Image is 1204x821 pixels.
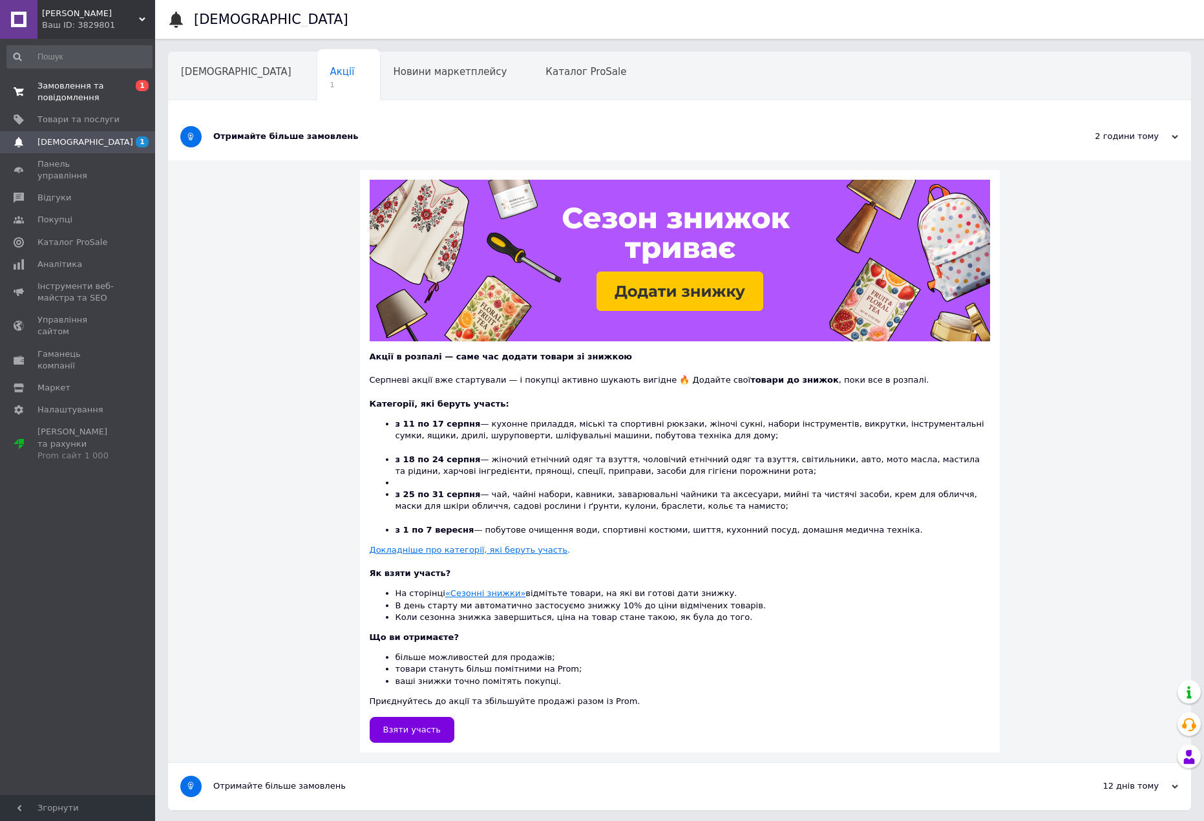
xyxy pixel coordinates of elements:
div: 2 години тому [1049,131,1178,142]
span: Маркет [37,382,70,394]
span: Замовлення та повідомлення [37,80,120,103]
a: Докладніше про категорії, які беруть участь. [370,545,571,555]
span: 1 [330,80,355,90]
b: товари до знижок [750,375,839,385]
div: Серпневі акції вже стартували — і покупці активно шукають вигідне 🔥 Додайте свої , поки все в роз... [370,363,990,386]
b: Що ви отримаєте? [370,632,459,642]
a: Взяти участь [370,717,455,743]
span: Відгуки [37,192,71,204]
div: Prom сайт 1 000 [37,450,120,462]
span: Взяти участь [383,725,441,734]
span: Аналітика [37,259,82,270]
input: Пошук [6,45,153,69]
span: [DEMOGRAPHIC_DATA] [37,136,133,148]
span: Новини маркетплейсу [393,66,507,78]
li: — чай, чайні набори, кавники, заварювальні чайники та аксесуари, мийні та чистячі засоби, крем дл... [396,489,990,524]
li: — кухонне приладдя, міські та спортивні рюкзаки, жіночі сукні, набори інструментів, викрутки, інс... [396,418,990,454]
b: з 1 по 7 вересня [396,525,474,535]
span: Акції [330,66,355,78]
li: Коли сезонна знижка завершиться, ціна на товар стане такою, як була до того. [396,612,990,623]
div: Отримайте більше замовлень [213,131,1049,142]
b: з 11 по 17 серпня [396,419,481,429]
li: ваші знижки точно помітять покупці. [396,676,990,687]
b: Як взяти участь? [370,568,451,578]
div: 12 днів тому [1049,780,1178,792]
span: Carpenter [42,8,139,19]
span: Налаштування [37,404,103,416]
div: Приєднуйтесь до акції та збільшуйте продажі разом із Prom. [370,632,990,707]
li: товари стануть більш помітними на Prom; [396,663,990,675]
span: Товари та послуги [37,114,120,125]
a: «Сезонні знижки» [445,588,525,598]
span: Інструменти веб-майстра та SEO [37,281,120,304]
span: Каталог ProSale [37,237,107,248]
span: Гаманець компанії [37,348,120,372]
li: більше можливостей для продажів; [396,652,990,663]
span: 1 [136,80,149,91]
span: Каталог ProSale [545,66,626,78]
u: Докладніше про категорії, які беруть участь [370,545,568,555]
span: Панель управління [37,158,120,182]
span: Управління сайтом [37,314,120,337]
li: — побутове очищення води, спортивні костюми, шиття, кухонний посуд, домашня медична техніка. [396,524,990,536]
li: — жіночий етнічний одяг та взуття, чоловічий етнічний одяг та взуття, світильники, авто, мото мас... [396,454,990,477]
b: Категорії, які беруть участь: [370,399,509,409]
span: Покупці [37,214,72,226]
li: На сторінці відмітьте товари, на які ви готові дати знижку. [396,588,990,599]
b: з 18 по 24 серпня [396,454,481,464]
li: В день старту ми автоматично застосуємо знижку 10% до ціни відмічених товарів. [396,600,990,612]
span: 1 [136,136,149,147]
div: Ваш ID: 3829801 [42,19,155,31]
b: з 25 по 31 серпня [396,489,481,499]
div: Отримайте більше замовлень [213,780,1049,792]
span: [PERSON_NAME] та рахунки [37,426,120,462]
span: [DEMOGRAPHIC_DATA] [181,66,291,78]
b: Акції в розпалі — саме час додати товари зі знижкою [370,352,632,361]
h1: [DEMOGRAPHIC_DATA] [194,12,348,27]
